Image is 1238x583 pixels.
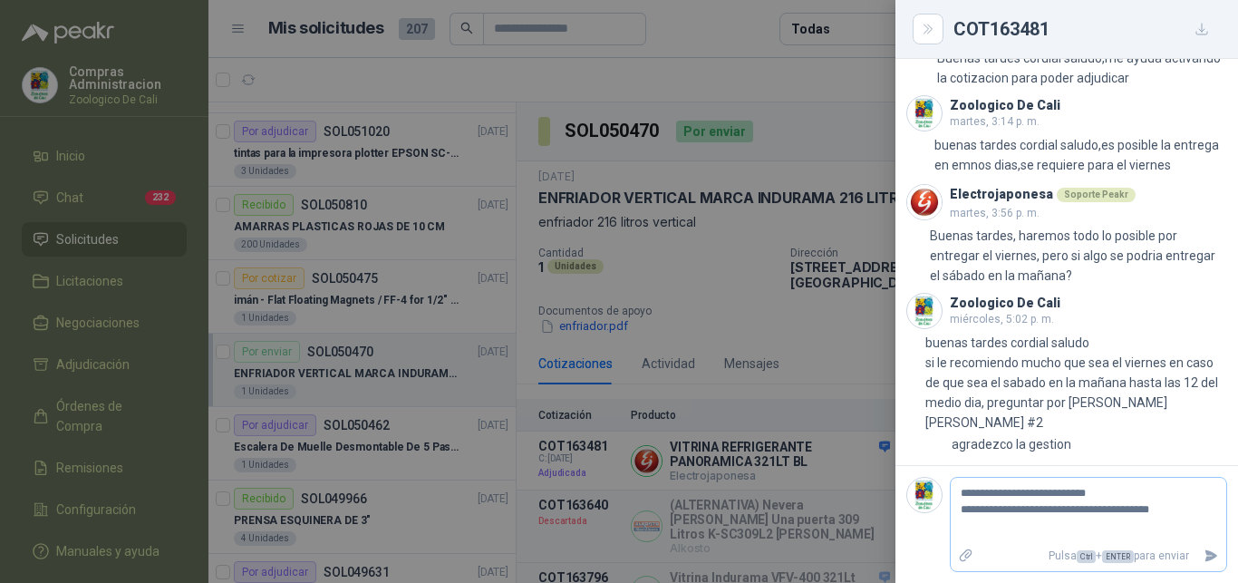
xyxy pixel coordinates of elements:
img: Company Logo [907,478,942,512]
button: Close [917,18,939,40]
h3: Electrojaponesa [950,189,1053,199]
p: Buenas tardes cordial saludo,me ayuda activando la cotizacion para poder adjudicar [937,48,1228,88]
span: martes, 3:14 p. m. [950,115,1040,128]
button: Enviar [1196,540,1226,572]
p: agradezco la gestion [952,434,1071,454]
p: Buenas tardes, haremos todo lo posible por entregar el viernes, pero si algo se podria entregar e... [930,226,1227,286]
p: Pulsa + para enviar [982,540,1197,572]
div: Soporte Peakr [1057,188,1136,202]
img: Company Logo [907,294,942,328]
img: Company Logo [907,96,942,131]
label: Adjuntar archivos [951,540,982,572]
div: COT163481 [953,15,1216,44]
img: Company Logo [907,185,942,219]
span: martes, 3:56 p. m. [950,207,1040,219]
h3: Zoologico De Cali [950,298,1060,308]
p: buenas tardes cordial saludo si le recomiendo mucho que sea el viernes en caso de que sea el saba... [925,333,1227,432]
p: buenas tardes cordial saludo,es posible la entrega en emnos dias,se requiere para el viernes [934,135,1227,175]
span: ENTER [1102,550,1134,563]
h3: Zoologico De Cali [950,101,1060,111]
span: miércoles, 5:02 p. m. [950,313,1054,326]
span: Ctrl [1077,550,1096,563]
